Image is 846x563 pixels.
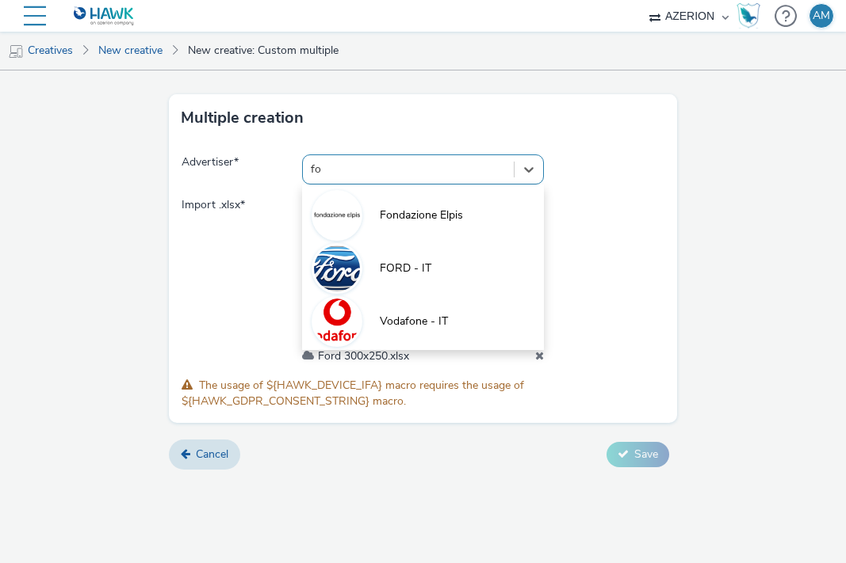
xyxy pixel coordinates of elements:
div: AM [813,4,830,28]
span: Save [634,447,658,462]
span: FORD - IT [380,261,431,276]
span: Import .xlsx * [182,197,302,365]
img: Fondazione Elpis [314,192,360,238]
span: Cancel [196,447,228,462]
img: Vodafone - IT [314,299,360,344]
a: New creative: Custom multiple [180,32,346,70]
img: Hawk Academy [737,3,760,29]
img: undefined Logo [74,6,135,26]
span: Advertiser * [182,154,302,184]
a: Hawk Academy [737,3,767,29]
span: The usage of ${HAWK_DEVICE_IFA} macro requires the usage of ${HAWK_GDPR_CONSENT_STRING} macro. [182,378,524,409]
a: New creative [90,32,170,70]
span: Fondazione Elpis [380,207,463,223]
span: Ford 300x250.xlsx [318,348,409,363]
a: Cancel [169,439,240,470]
button: Save [607,442,669,467]
h3: Multiple creation [181,106,304,130]
img: FORD - IT [314,245,360,291]
img: mobile [8,44,24,59]
span: Vodafone - IT [380,314,448,329]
